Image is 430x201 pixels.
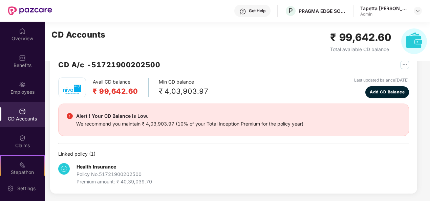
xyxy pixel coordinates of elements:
h2: CD A/c - 51721900202500 [58,59,160,70]
span: Add CD Balance [370,89,405,95]
img: svg+xml;base64,PHN2ZyBpZD0iU2V0dGluZy0yMHgyMCIgeG1sbnM9Imh0dHA6Ly93d3cudzMub3JnLzIwMDAvc3ZnIiB3aW... [7,185,14,192]
img: New Pazcare Logo [8,6,52,15]
img: svg+xml;base64,PHN2ZyBpZD0iQmVuZWZpdHMiIHhtbG5zPSJodHRwOi8vd3d3LnczLm9yZy8yMDAwL3N2ZyIgd2lkdGg9Ij... [19,54,26,61]
img: svg+xml;base64,PHN2ZyBpZD0iQ0RfQWNjb3VudHMiIGRhdGEtbmFtZT0iQ0QgQWNjb3VudHMiIHhtbG5zPSJodHRwOi8vd3... [19,108,26,115]
h2: CD Accounts [51,28,106,41]
div: Min CD balance [159,78,209,97]
b: Health Insurance [77,164,116,170]
button: Add CD Balance [365,86,409,98]
div: Stepathon [1,169,44,176]
div: Admin [360,12,408,17]
img: svg+xml;base64,PHN2ZyBpZD0iRHJvcGRvd24tMzJ4MzIiIHhtbG5zPSJodHRwOi8vd3d3LnczLm9yZy8yMDAwL3N2ZyIgd2... [415,8,421,14]
div: ₹ 4,03,903.97 [159,86,209,97]
div: Last updated balance [DATE] [354,77,409,84]
h2: ₹ 99,642.60 [330,29,391,45]
img: mbhicl.png [60,77,84,101]
div: Tapetta [PERSON_NAME] [PERSON_NAME] [360,5,408,12]
img: svg+xml;base64,PHN2ZyB4bWxucz0iaHR0cDovL3d3dy53My5vcmcvMjAwMC9zdmciIHhtbG5zOnhsaW5rPSJodHRwOi8vd3... [401,28,427,54]
img: svg+xml;base64,PHN2ZyB4bWxucz0iaHR0cDovL3d3dy53My5vcmcvMjAwMC9zdmciIHdpZHRoPSIzNCIgaGVpZ2h0PSIzNC... [58,163,70,175]
div: PRAGMA EDGE SOFTWARE SERVICES PRIVATE LIMITED [299,8,346,14]
img: svg+xml;base64,PHN2ZyBpZD0iSG9tZSIgeG1sbnM9Imh0dHA6Ly93d3cudzMub3JnLzIwMDAvc3ZnIiB3aWR0aD0iMjAiIG... [19,28,26,35]
div: Linked policy ( 1 ) [58,150,409,158]
img: svg+xml;base64,PHN2ZyB4bWxucz0iaHR0cDovL3d3dy53My5vcmcvMjAwMC9zdmciIHdpZHRoPSIyNSIgaGVpZ2h0PSIyNS... [401,61,409,69]
div: Settings [15,185,38,192]
div: Get Help [249,8,265,14]
img: svg+xml;base64,PHN2ZyB4bWxucz0iaHR0cDovL3d3dy53My5vcmcvMjAwMC9zdmciIHdpZHRoPSIyMSIgaGVpZ2h0PSIyMC... [19,161,26,168]
img: svg+xml;base64,PHN2ZyBpZD0iSGVscC0zMngzMiIgeG1sbnM9Imh0dHA6Ly93d3cudzMub3JnLzIwMDAvc3ZnIiB3aWR0aD... [239,8,246,15]
div: Premium amount: ₹ 40,39,039.70 [77,178,152,185]
div: Policy No. 51721900202500 [77,171,152,178]
div: Avail CD balance [93,78,149,97]
img: svg+xml;base64,PHN2ZyBpZD0iRW1wbG95ZWVzIiB4bWxucz0iaHR0cDovL3d3dy53My5vcmcvMjAwMC9zdmciIHdpZHRoPS... [19,81,26,88]
div: Alert ! Your CD Balance is Low. [76,112,303,120]
img: svg+xml;base64,PHN2ZyBpZD0iQ2xhaW0iIHhtbG5zPSJodHRwOi8vd3d3LnczLm9yZy8yMDAwL3N2ZyIgd2lkdGg9IjIwIi... [19,135,26,141]
h2: ₹ 99,642.60 [93,86,138,97]
span: P [288,7,293,15]
span: Total available CD balance [330,46,389,52]
img: svg+xml;base64,PHN2ZyBpZD0iRGFuZ2VyX2FsZXJ0IiBkYXRhLW5hbWU9IkRhbmdlciBhbGVydCIgeG1sbnM9Imh0dHA6Ly... [67,113,73,119]
div: We recommend you maintain ₹ 4,03,903.97 (10% of your Total Inception Premium for the policy year) [76,120,303,128]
